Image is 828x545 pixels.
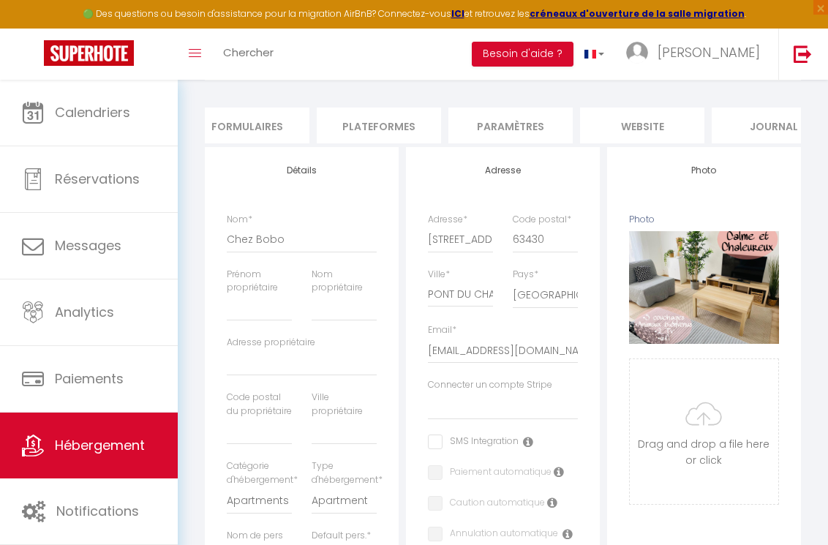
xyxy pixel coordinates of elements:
[312,268,377,296] label: Nom propriétaire
[615,29,778,80] a: ... [PERSON_NAME]
[227,391,292,418] label: Code postal du propriétaire
[227,268,292,296] label: Prénom propriétaire
[312,391,377,418] label: Ville propriétaire
[227,336,315,350] label: Adresse propriétaire
[55,236,121,255] span: Messages
[443,465,552,481] label: Paiement automatique
[448,108,573,143] li: Paramètres
[55,170,140,188] span: Réservations
[428,165,578,176] h4: Adresse
[428,213,467,227] label: Adresse
[312,459,383,487] label: Type d'hébergement
[580,108,704,143] li: website
[185,108,309,143] li: Formulaires
[626,42,648,64] img: ...
[513,268,538,282] label: Pays
[513,213,571,227] label: Code postal
[223,45,274,60] span: Chercher
[227,213,252,227] label: Nom
[212,29,285,80] a: Chercher
[428,378,552,392] label: Connecter un compte Stripe
[227,165,377,176] h4: Détails
[312,529,371,543] label: Default pers.
[55,103,130,121] span: Calendriers
[428,323,456,337] label: Email
[55,436,145,454] span: Hébergement
[317,108,441,143] li: Plateformes
[629,165,779,176] h4: Photo
[629,213,655,227] label: Photo
[530,7,745,20] a: créneaux d'ouverture de la salle migration
[472,42,573,67] button: Besoin d'aide ?
[55,303,114,321] span: Analytics
[428,268,450,282] label: Ville
[443,496,545,512] label: Caution automatique
[794,45,812,63] img: logout
[227,459,298,487] label: Catégorie d'hébergement
[56,502,139,520] span: Notifications
[55,369,124,388] span: Paiements
[658,43,760,61] span: [PERSON_NAME]
[12,6,56,50] button: Ouvrir le widget de chat LiveChat
[44,40,134,66] img: Super Booking
[451,7,464,20] a: ICI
